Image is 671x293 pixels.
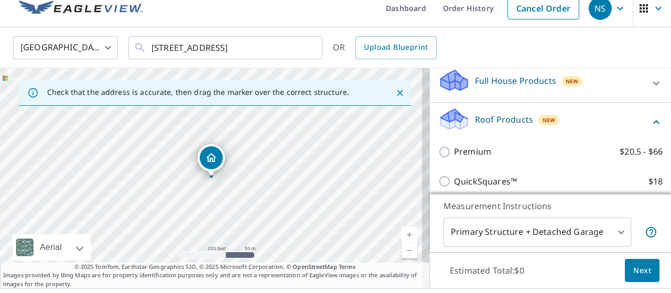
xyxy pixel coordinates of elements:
a: Upload Blueprint [355,36,436,59]
span: Upload Blueprint [364,41,428,54]
div: [GEOGRAPHIC_DATA] [13,33,118,62]
input: Search by address or latitude-longitude [151,33,301,62]
p: Measurement Instructions [443,200,657,212]
p: QuickSquares™ [454,175,517,188]
img: EV Logo [19,1,143,16]
a: Current Level 17, Zoom In [402,227,417,243]
div: Aerial [37,234,65,261]
span: New [543,116,556,124]
p: Check that the address is accurate, then drag the marker over the correct structure. [47,88,349,97]
div: Dropped pin, building 1, Residential property, 1706 6th Ave Des Moines, IA 50314 [198,144,225,177]
p: Premium [454,145,491,158]
span: New [566,77,579,85]
div: OR [333,36,437,59]
p: Roof Products [475,113,533,126]
span: © 2025 TomTom, Earthstar Geographics SIO, © 2025 Microsoft Corporation, © [74,263,356,272]
button: Close [393,86,407,100]
span: Next [633,264,651,277]
div: Primary Structure + Detached Garage [443,218,631,247]
p: Full House Products [475,74,556,87]
button: Next [625,259,659,283]
div: Aerial [13,234,91,261]
a: OpenStreetMap [293,263,337,270]
p: $18 [648,175,663,188]
p: Estimated Total: $0 [441,259,533,282]
div: Full House ProductsNew [438,68,663,98]
a: Current Level 17, Zoom Out [402,243,417,258]
div: Roof ProductsNew [438,107,663,137]
p: $20.5 - $66 [620,145,663,158]
a: Terms [339,263,356,270]
span: Your report will include the primary structure and a detached garage if one exists. [645,226,657,238]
